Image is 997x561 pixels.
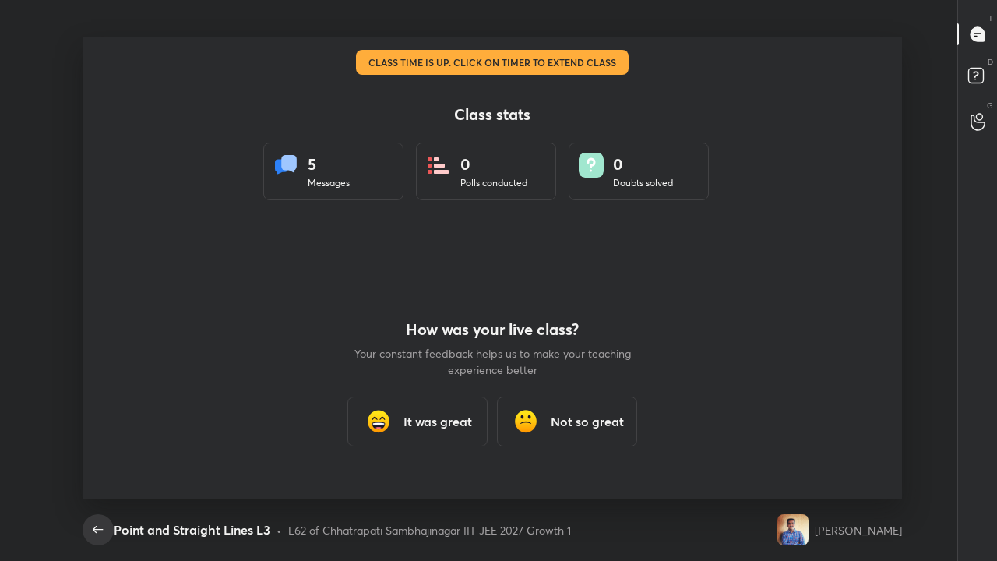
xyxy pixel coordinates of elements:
div: 5 [308,153,350,176]
div: • [277,522,282,538]
h3: It was great [403,412,472,431]
h4: Class stats [263,105,721,124]
h3: Not so great [551,412,624,431]
div: Point and Straight Lines L3 [114,520,270,539]
div: [PERSON_NAME] [815,522,902,538]
img: statsPoll.b571884d.svg [426,153,451,178]
div: 0 [613,153,673,176]
img: grinning_face_with_smiling_eyes_cmp.gif [363,406,394,437]
p: D [988,56,993,68]
div: Messages [308,176,350,190]
div: Doubts solved [613,176,673,190]
div: 0 [460,153,527,176]
p: T [988,12,993,24]
div: L62 of Chhatrapati Sambhajinagar IIT JEE 2027 Growth 1 [288,522,571,538]
img: doubts.8a449be9.svg [579,153,604,178]
h4: How was your live class? [352,320,632,339]
img: 3837170fdf774a0a80afabd66fc0582a.jpg [777,514,809,545]
p: Your constant feedback helps us to make your teaching experience better [352,345,632,378]
div: Polls conducted [460,176,527,190]
img: frowning_face_cmp.gif [510,406,541,437]
p: G [987,100,993,111]
img: statsMessages.856aad98.svg [273,153,298,178]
